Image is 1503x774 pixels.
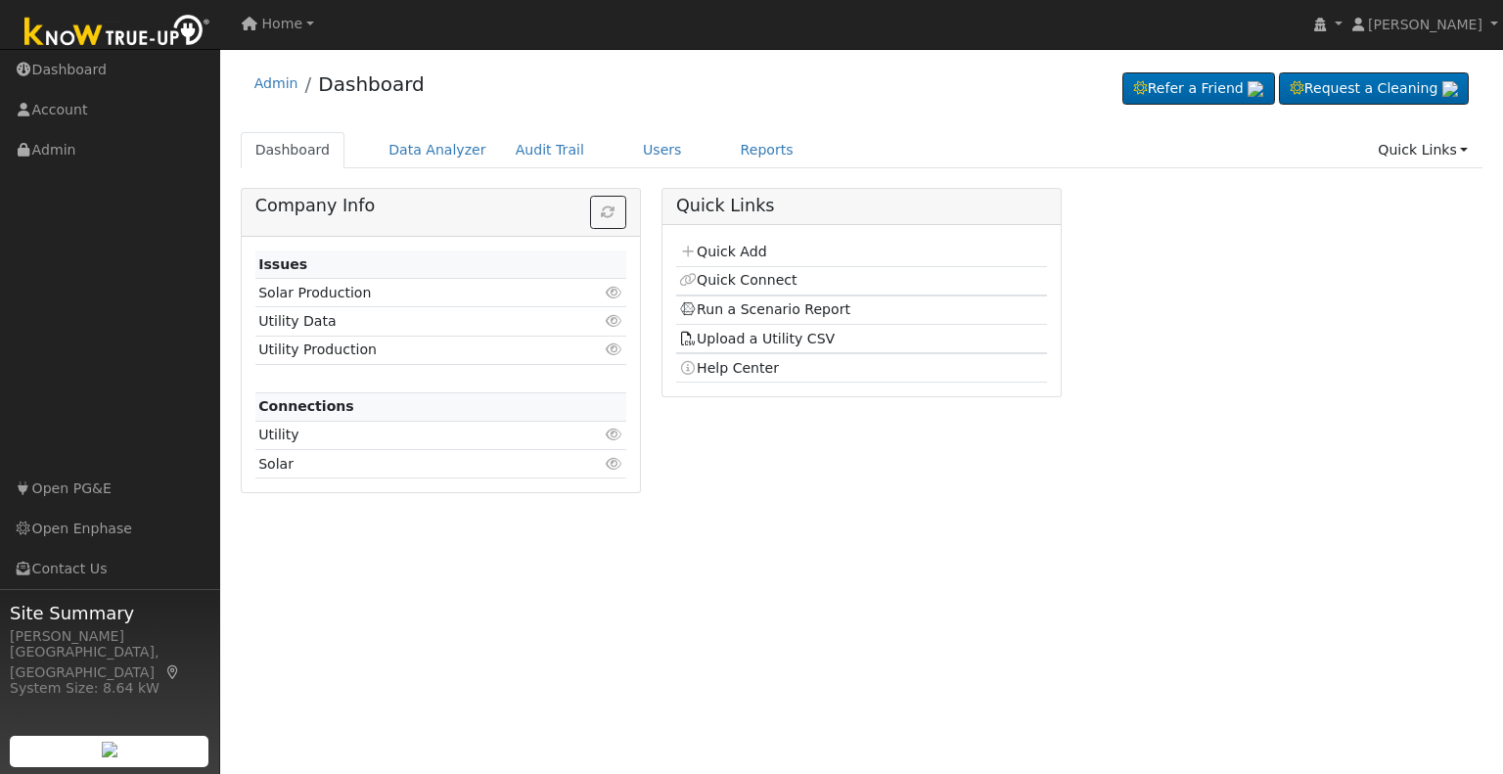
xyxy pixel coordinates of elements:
strong: Issues [258,256,307,272]
a: Upload a Utility CSV [679,331,835,346]
a: Quick Add [679,244,766,259]
a: Audit Trail [501,132,599,168]
div: [GEOGRAPHIC_DATA], [GEOGRAPHIC_DATA] [10,642,209,683]
a: Quick Connect [679,272,797,288]
div: System Size: 8.64 kW [10,678,209,699]
i: Click to view [606,314,623,328]
a: Reports [726,132,808,168]
div: [PERSON_NAME] [10,626,209,647]
a: Quick Links [1363,132,1482,168]
td: Utility Data [255,307,567,336]
h5: Company Info [255,196,626,216]
a: Data Analyzer [374,132,501,168]
img: retrieve [1248,81,1263,97]
td: Solar [255,450,567,478]
img: Know True-Up [15,11,220,55]
td: Utility [255,421,567,449]
a: Request a Cleaning [1279,72,1469,106]
i: Click to view [606,342,623,356]
h5: Quick Links [676,196,1047,216]
a: Dashboard [318,72,425,96]
i: Click to view [606,457,623,471]
a: Run a Scenario Report [679,301,850,317]
a: Help Center [679,360,779,376]
img: retrieve [1442,81,1458,97]
i: Click to view [606,428,623,441]
td: Solar Production [255,279,567,307]
span: [PERSON_NAME] [1368,17,1482,32]
a: Dashboard [241,132,345,168]
img: retrieve [102,742,117,757]
td: Utility Production [255,336,567,364]
strong: Connections [258,398,354,414]
span: Site Summary [10,600,209,626]
a: Map [164,664,182,680]
a: Admin [254,75,298,91]
a: Users [628,132,697,168]
span: Home [262,16,303,31]
a: Refer a Friend [1122,72,1275,106]
i: Click to view [606,286,623,299]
